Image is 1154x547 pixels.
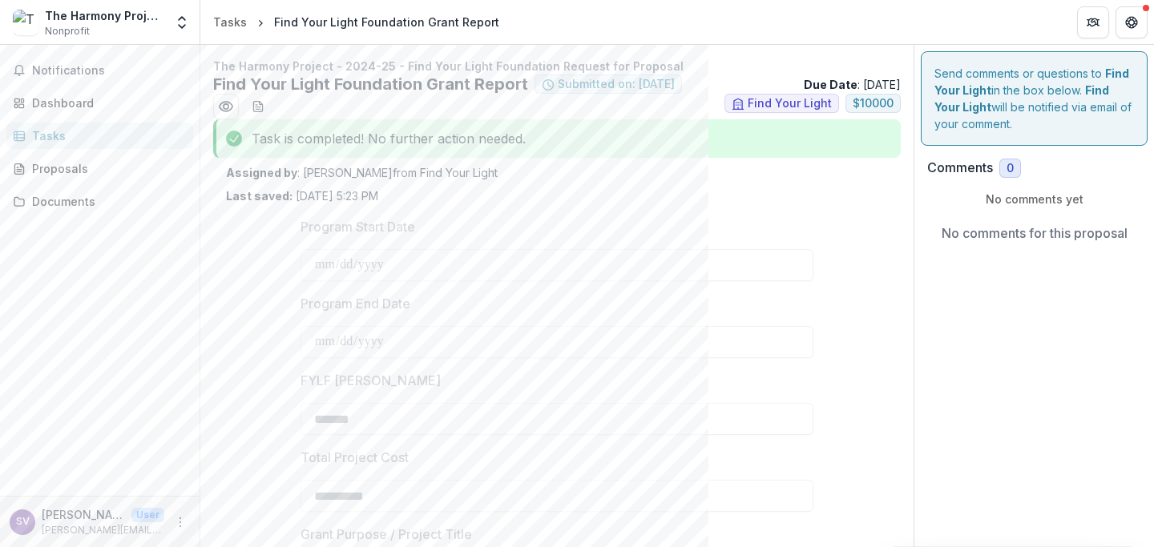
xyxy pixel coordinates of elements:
p: The Harmony Project - 2024-25 - Find Your Light Foundation Request for Proposal [213,58,901,74]
div: Task is completed! No further action needed. [213,119,901,158]
strong: Last saved: [226,189,293,203]
p: Program Start Date [301,217,415,236]
p: [PERSON_NAME] [42,506,125,523]
button: More [171,513,190,532]
p: User [131,508,164,522]
img: The Harmony Project [13,10,38,35]
a: Tasks [6,123,193,149]
span: Find Your Light [748,97,832,111]
div: Find Your Light Foundation Grant Report [274,14,499,30]
button: Open entity switcher [171,6,193,38]
p: : [PERSON_NAME] from Find Your Light [226,164,888,181]
span: $ 10000 [853,97,894,111]
div: Tasks [32,127,180,144]
p: No comments for this proposal [942,223,1128,243]
p: [DATE] 5:23 PM [226,187,378,204]
div: Send comments or questions to in the box below. will be notified via email of your comment. [921,51,1148,146]
button: download-word-button [245,94,271,119]
p: FYLF [PERSON_NAME] [301,371,441,390]
span: Nonprofit [45,24,90,38]
span: Notifications [32,64,187,78]
p: Grant Purpose / Project Title [301,525,472,544]
a: Documents [6,188,193,215]
strong: Assigned by [226,166,297,179]
a: Tasks [207,10,253,34]
span: 0 [1007,162,1014,175]
div: Proposals [32,160,180,177]
h2: Find Your Light Foundation Grant Report [213,74,528,94]
div: Documents [32,193,180,210]
p: No comments yet [927,191,1141,207]
div: Dashboard [32,95,180,111]
strong: Due Date [804,78,857,91]
nav: breadcrumb [207,10,506,34]
p: Program End Date [301,294,410,313]
span: Submitted on: [DATE] [558,78,675,91]
button: Notifications [6,58,193,83]
h2: Comments [927,160,993,175]
div: The Harmony Project [45,7,164,24]
a: Dashboard [6,90,193,116]
button: Preview 9ea440a1-8cbc-43b5-a344-bdd08997257e.pdf [213,94,239,119]
button: Partners [1077,6,1109,38]
div: Sam Vasquez [16,517,30,527]
div: Tasks [213,14,247,30]
p: Total Project Cost [301,448,409,467]
a: Proposals [6,155,193,182]
p: [PERSON_NAME][EMAIL_ADDRESS][DOMAIN_NAME] [42,523,164,537]
p: : [DATE] [804,76,901,93]
button: Get Help [1116,6,1148,38]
